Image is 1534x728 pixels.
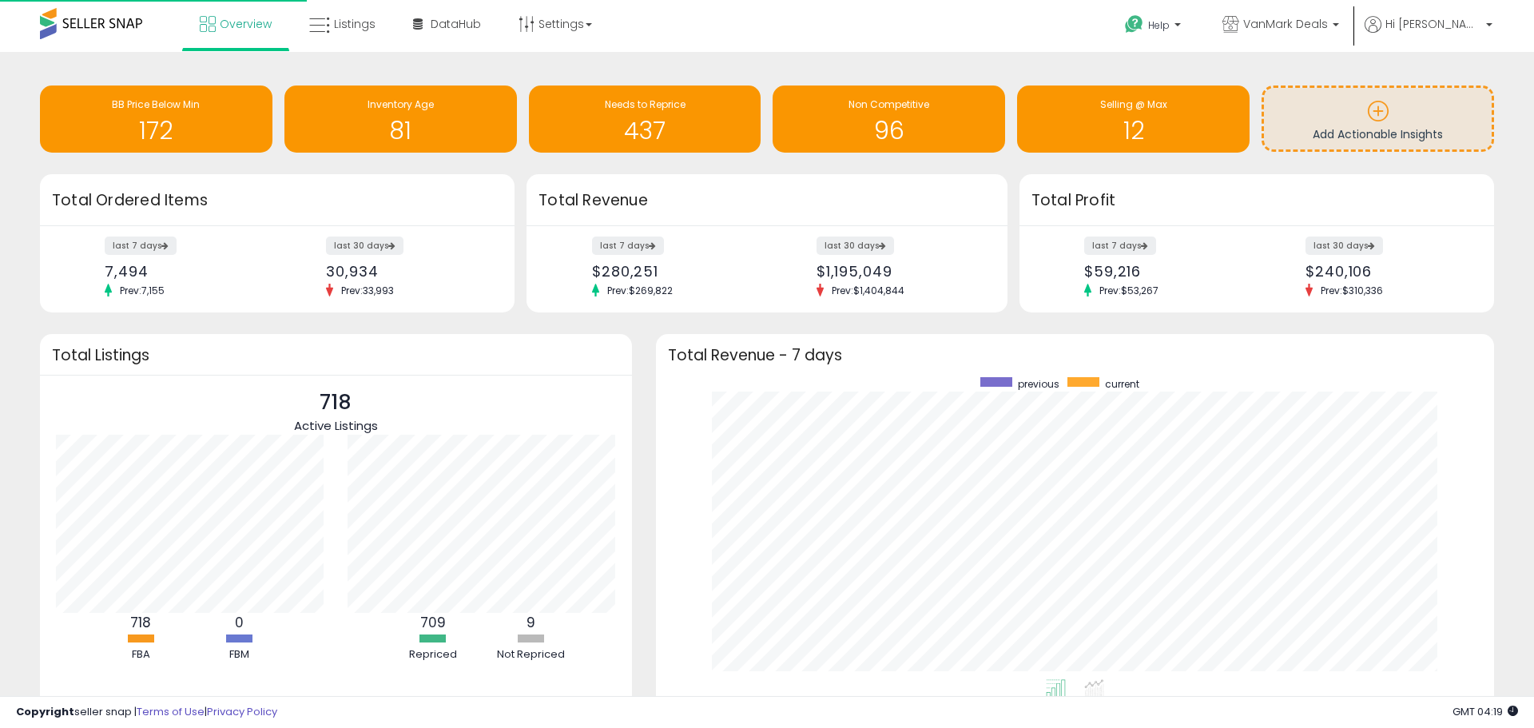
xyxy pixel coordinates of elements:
div: seller snap | | [16,705,277,720]
a: Terms of Use [137,704,205,719]
label: last 30 days [326,237,403,255]
a: Non Competitive 96 [773,86,1005,153]
p: 718 [294,388,378,418]
h3: Total Ordered Items [52,189,503,212]
div: $280,251 [592,263,755,280]
h1: 12 [1025,117,1242,144]
span: 2025-09-12 04:19 GMT [1453,704,1518,719]
span: Inventory Age [368,97,434,111]
span: Prev: $53,267 [1091,284,1166,297]
a: Help [1112,2,1197,52]
b: 718 [130,613,151,632]
label: last 7 days [105,237,177,255]
span: Help [1148,18,1170,32]
div: $1,195,049 [817,263,980,280]
span: previous [1018,377,1059,391]
span: Needs to Reprice [605,97,686,111]
label: last 7 days [592,237,664,255]
span: Overview [220,16,272,32]
h3: Total Revenue - 7 days [668,349,1482,361]
a: BB Price Below Min 172 [40,86,272,153]
span: Prev: $1,404,844 [824,284,912,297]
label: last 30 days [1305,237,1383,255]
b: 709 [420,613,446,632]
span: DataHub [431,16,481,32]
span: Prev: 33,993 [333,284,402,297]
div: $59,216 [1084,263,1245,280]
span: Listings [334,16,376,32]
label: last 30 days [817,237,894,255]
a: Privacy Policy [207,704,277,719]
div: $240,106 [1305,263,1466,280]
span: Hi [PERSON_NAME] [1385,16,1481,32]
label: last 7 days [1084,237,1156,255]
div: FBM [191,647,287,662]
h3: Total Revenue [538,189,996,212]
h3: Total Listings [52,349,620,361]
i: Get Help [1124,14,1144,34]
span: VanMark Deals [1243,16,1328,32]
h1: 96 [781,117,997,144]
span: Non Competitive [848,97,929,111]
a: Hi [PERSON_NAME] [1365,16,1492,52]
span: Prev: $310,336 [1313,284,1391,297]
a: Selling @ Max 12 [1017,86,1250,153]
div: 7,494 [105,263,265,280]
h1: 172 [48,117,264,144]
h3: Total Profit [1031,189,1482,212]
span: Selling @ Max [1100,97,1167,111]
div: Repriced [385,647,481,662]
span: Add Actionable Insights [1313,126,1443,142]
div: Not Repriced [483,647,579,662]
span: BB Price Below Min [112,97,200,111]
a: Needs to Reprice 437 [529,86,761,153]
a: Add Actionable Insights [1264,88,1492,149]
h1: 437 [537,117,753,144]
span: current [1105,377,1139,391]
a: Inventory Age 81 [284,86,517,153]
span: Active Listings [294,417,378,434]
strong: Copyright [16,704,74,719]
div: FBA [93,647,189,662]
h1: 81 [292,117,509,144]
div: 30,934 [326,263,487,280]
b: 0 [235,613,244,632]
span: Prev: $269,822 [599,284,681,297]
span: Prev: 7,155 [112,284,173,297]
b: 9 [527,613,535,632]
